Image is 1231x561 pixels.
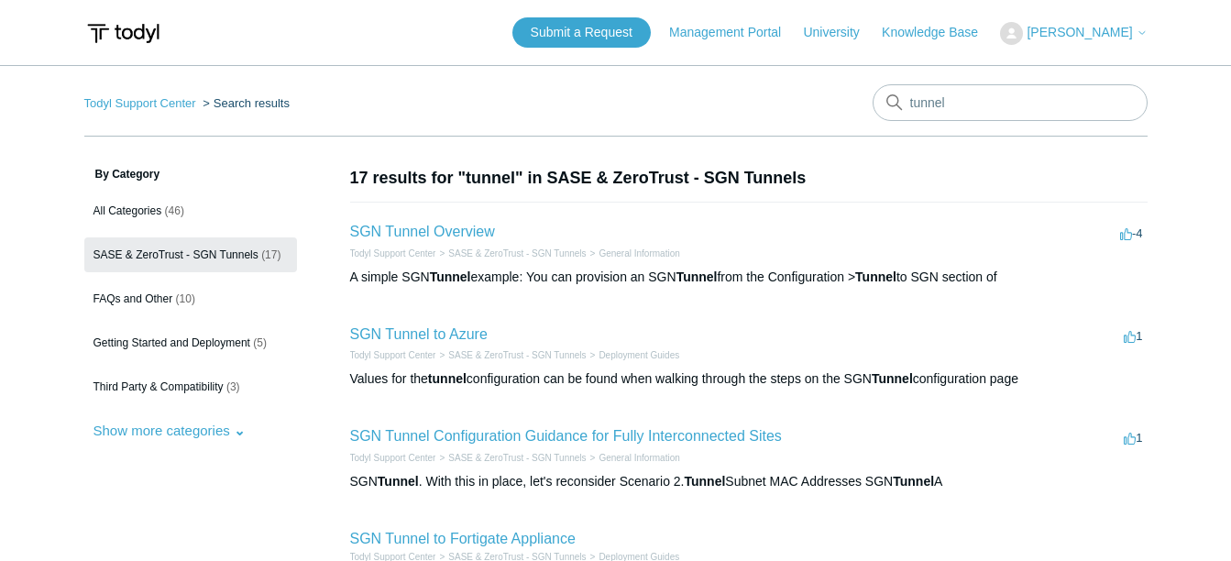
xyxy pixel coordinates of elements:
[685,474,726,489] em: Tunnel
[176,292,195,305] span: (10)
[350,369,1148,389] div: Values for the configuration can be found when walking through the steps on the SGN configuration...
[199,96,290,110] li: Search results
[253,336,267,349] span: (5)
[165,204,184,217] span: (46)
[587,451,680,465] li: General Information
[84,193,297,228] a: All Categories (46)
[93,292,173,305] span: FAQs and Other
[84,281,297,316] a: FAQs and Other (10)
[84,96,196,110] a: Todyl Support Center
[893,474,934,489] em: Tunnel
[669,23,799,42] a: Management Portal
[1124,431,1142,445] span: 1
[855,269,896,284] em: Tunnel
[84,166,297,182] h3: By Category
[350,428,782,444] a: SGN Tunnel Configuration Guidance for Fully Interconnected Sites
[350,453,436,463] a: Todyl Support Center
[84,16,162,50] img: Todyl Support Center Help Center home page
[350,268,1148,287] div: A simple SGN example: You can provision an SGN from the Configuration > to SGN section of
[350,224,495,239] a: SGN Tunnel Overview
[599,453,679,463] a: General Information
[428,371,467,386] em: tunnel
[599,248,679,258] a: General Information
[448,248,586,258] a: SASE & ZeroTrust - SGN Tunnels
[512,17,651,48] a: Submit a Request
[872,371,913,386] em: Tunnel
[448,453,586,463] a: SASE & ZeroTrust - SGN Tunnels
[350,348,436,362] li: Todyl Support Center
[435,247,586,260] li: SASE & ZeroTrust - SGN Tunnels
[93,380,224,393] span: Third Party & Compatibility
[350,247,436,260] li: Todyl Support Center
[435,348,586,362] li: SASE & ZeroTrust - SGN Tunnels
[93,336,250,349] span: Getting Started and Deployment
[350,166,1148,191] h1: 17 results for "tunnel" in SASE & ZeroTrust - SGN Tunnels
[93,204,162,217] span: All Categories
[430,269,471,284] em: Tunnel
[873,84,1148,121] input: Search
[84,413,255,447] button: Show more categories
[1120,226,1143,240] span: -4
[1000,22,1147,45] button: [PERSON_NAME]
[435,451,586,465] li: SASE & ZeroTrust - SGN Tunnels
[587,247,680,260] li: General Information
[676,269,718,284] em: Tunnel
[84,369,297,404] a: Third Party & Compatibility (3)
[93,248,258,261] span: SASE & ZeroTrust - SGN Tunnels
[882,23,996,42] a: Knowledge Base
[350,248,436,258] a: Todyl Support Center
[350,472,1148,491] div: SGN . With this in place, let's reconsider Scenario 2. Subnet MAC Addresses SGN A
[448,350,586,360] a: SASE & ZeroTrust - SGN Tunnels
[599,350,679,360] a: Deployment Guides
[1027,25,1132,39] span: [PERSON_NAME]
[84,96,200,110] li: Todyl Support Center
[350,451,436,465] li: Todyl Support Center
[350,350,436,360] a: Todyl Support Center
[261,248,280,261] span: (17)
[84,237,297,272] a: SASE & ZeroTrust - SGN Tunnels (17)
[378,474,419,489] em: Tunnel
[84,325,297,360] a: Getting Started and Deployment (5)
[226,380,240,393] span: (3)
[587,348,680,362] li: Deployment Guides
[1124,329,1142,343] span: 1
[350,326,488,342] a: SGN Tunnel to Azure
[350,531,576,546] a: SGN Tunnel to Fortigate Appliance
[803,23,877,42] a: University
